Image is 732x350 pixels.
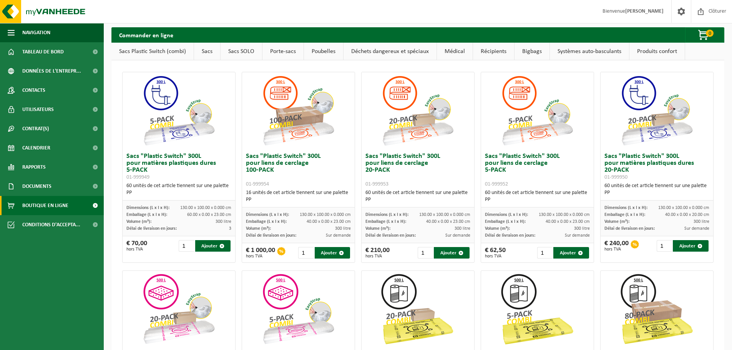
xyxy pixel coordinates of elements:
[126,226,177,231] span: Délai de livraison en jours:
[546,219,590,224] span: 40.00 x 0.00 x 23.00 cm
[618,271,695,348] img: 01-999968
[485,219,526,224] span: Emballage (L x l x H):
[485,247,506,259] div: € 62,50
[658,206,709,210] span: 130.00 x 100.00 x 0.000 cm
[365,254,390,259] span: hors TVA
[365,212,408,217] span: Dimensions (L x l x H):
[539,212,590,217] span: 130.00 x 100.00 x 0.000 cm
[365,233,416,238] span: Délai de livraison en jours:
[22,196,68,215] span: Boutique en ligne
[187,212,231,217] span: 60.00 x 0.00 x 23.00 cm
[445,233,470,238] span: Sur demande
[499,72,576,149] img: 01-999952
[246,233,296,238] span: Délai de livraison en jours:
[326,233,351,238] span: Sur demande
[550,43,629,60] a: Systèmes auto-basculants
[300,212,351,217] span: 130.00 x 100.00 x 0.000 cm
[685,27,724,43] button: 0
[246,189,351,203] div: 16 unités de cet article tiennent sur une palette
[604,247,629,252] span: hors TVA
[126,189,231,196] div: PP
[179,240,194,252] input: 1
[246,247,275,259] div: € 1 000,00
[604,153,709,181] h3: Sacs "Plastic Switch" 300L pour matières plastiques dures 20-PACK
[246,254,275,259] span: hors TVA
[604,182,709,196] div: 60 unités de cet article tiennent sur une palette
[22,177,51,196] span: Documents
[246,226,271,231] span: Volume (m³):
[485,153,590,187] h3: Sacs "Plastic Switch" 300L pour liens de cerclage 5-PACK
[307,219,351,224] span: 40.00 x 0.00 x 23.00 cm
[365,226,390,231] span: Volume (m³):
[126,153,231,181] h3: Sacs "Plastic Switch" 300L pour matières plastiques dures 5-PACK
[673,240,709,252] button: Ajouter
[262,43,304,60] a: Porte-sacs
[304,43,343,60] a: Poubelles
[434,247,470,259] button: Ajouter
[485,212,528,217] span: Dimensions (L x l x H):
[604,212,645,217] span: Emballage (L x l x H):
[22,138,50,158] span: Calendrier
[126,174,149,180] span: 01-999949
[565,233,590,238] span: Sur demande
[260,271,337,348] img: 01-999955
[485,189,590,203] div: 60 unités de cet article tiennent sur une palette
[335,226,351,231] span: 300 litre
[229,226,231,231] span: 3
[365,153,470,187] h3: Sacs "Plastic Switch" 300L pour liens de cerclage 20-PACK
[126,247,147,252] span: hors TVA
[553,247,589,259] button: Ajouter
[419,212,470,217] span: 130.00 x 100.00 x 0.000 cm
[246,153,351,187] h3: Sacs "Plastic Switch" 300L pour liens de cerclage 100-PACK
[665,212,709,217] span: 40.00 x 0.00 x 20.00 cm
[455,226,470,231] span: 300 litre
[246,212,289,217] span: Dimensions (L x l x H):
[216,219,231,224] span: 300 litre
[684,226,709,231] span: Sur demande
[365,189,470,203] div: 60 unités de cet article tiennent sur une palette
[418,247,433,259] input: 1
[111,43,194,60] a: Sacs Plastic Switch (combi)
[315,247,350,259] button: Ajouter
[194,43,220,60] a: Sacs
[22,81,45,100] span: Contacts
[126,212,167,217] span: Emballage (L x l x H):
[126,182,231,196] div: 60 unités de cet article tiennent sur une palette
[604,226,655,231] span: Délai de livraison en jours:
[485,226,510,231] span: Volume (m³):
[625,8,664,14] strong: [PERSON_NAME]
[22,158,46,177] span: Rapports
[604,206,647,210] span: Dimensions (L x l x H):
[180,206,231,210] span: 130.00 x 100.00 x 0.000 cm
[437,43,473,60] a: Médical
[221,43,262,60] a: Sacs SOLO
[694,219,709,224] span: 300 litre
[537,247,553,259] input: 1
[485,181,508,187] span: 01-999952
[22,100,54,119] span: Utilisateurs
[22,23,50,42] span: Navigation
[22,61,81,81] span: Données de l'entrepr...
[485,254,506,259] span: hors TVA
[499,271,576,348] img: 01-999963
[344,43,437,60] a: Déchets dangereux et spéciaux
[485,196,590,203] div: PP
[365,181,388,187] span: 01-999953
[126,206,169,210] span: Dimensions (L x l x H):
[604,219,629,224] span: Volume (m³):
[22,119,49,138] span: Contrat(s)
[574,226,590,231] span: 300 litre
[140,271,217,348] img: 01-999956
[618,72,695,149] img: 01-999950
[140,72,217,149] img: 01-999949
[111,27,181,42] h2: Commander en ligne
[604,189,709,196] div: PP
[706,30,714,37] span: 0
[379,72,456,149] img: 01-999953
[365,196,470,203] div: PP
[246,196,351,203] div: PP
[126,219,151,224] span: Volume (m³):
[126,240,147,252] div: € 70,00
[473,43,514,60] a: Récipients
[379,271,456,348] img: 01-999964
